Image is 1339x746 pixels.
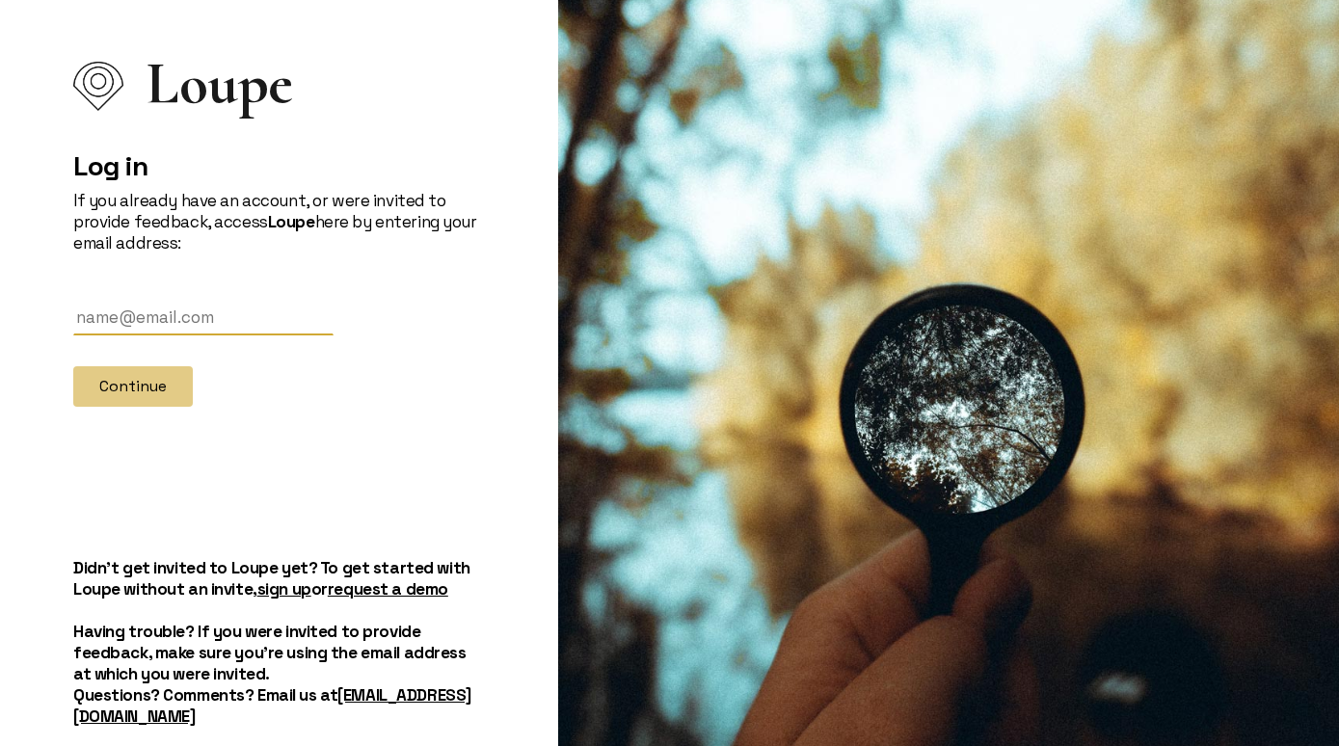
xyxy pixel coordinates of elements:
[73,62,123,111] img: Loupe Logo
[328,578,448,599] a: request a demo
[147,73,293,94] span: Loupe
[73,149,485,182] h2: Log in
[257,578,311,599] a: sign up
[73,190,485,253] p: If you already have an account, or were invited to provide feedback, access here by entering your...
[268,211,315,232] strong: Loupe
[73,557,485,727] h5: Didn't get invited to Loupe yet? To get started with Loupe without an invite, or Having trouble? ...
[73,366,193,407] button: Continue
[73,684,471,727] a: [EMAIL_ADDRESS][DOMAIN_NAME]
[73,300,334,335] input: Email Address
